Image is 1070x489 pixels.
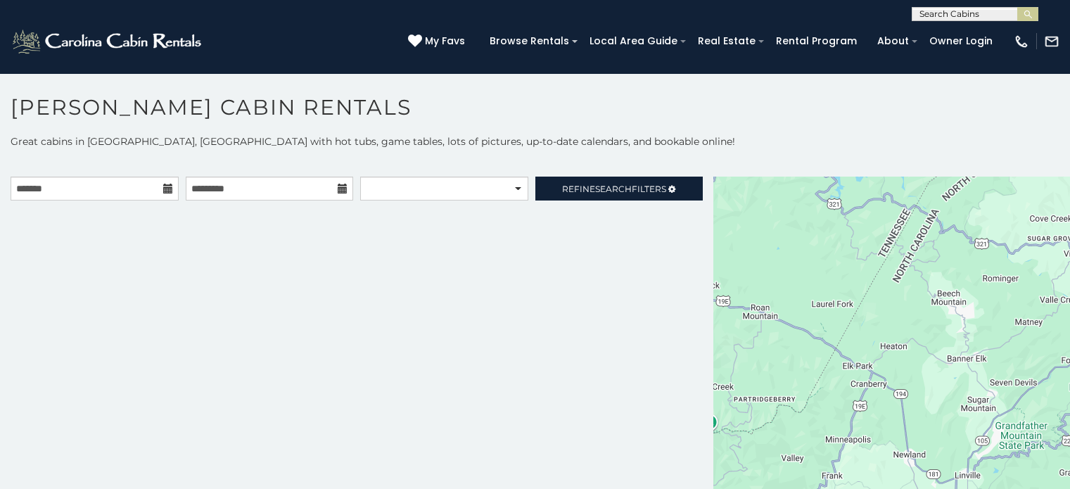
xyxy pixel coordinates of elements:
[562,184,666,194] span: Refine Filters
[11,27,205,56] img: White-1-2.png
[595,184,632,194] span: Search
[483,30,576,52] a: Browse Rentals
[691,30,763,52] a: Real Estate
[1044,34,1059,49] img: mail-regular-white.png
[425,34,465,49] span: My Favs
[535,177,703,201] a: RefineSearchFilters
[408,34,469,49] a: My Favs
[769,30,864,52] a: Rental Program
[1014,34,1029,49] img: phone-regular-white.png
[922,30,1000,52] a: Owner Login
[870,30,916,52] a: About
[582,30,684,52] a: Local Area Guide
